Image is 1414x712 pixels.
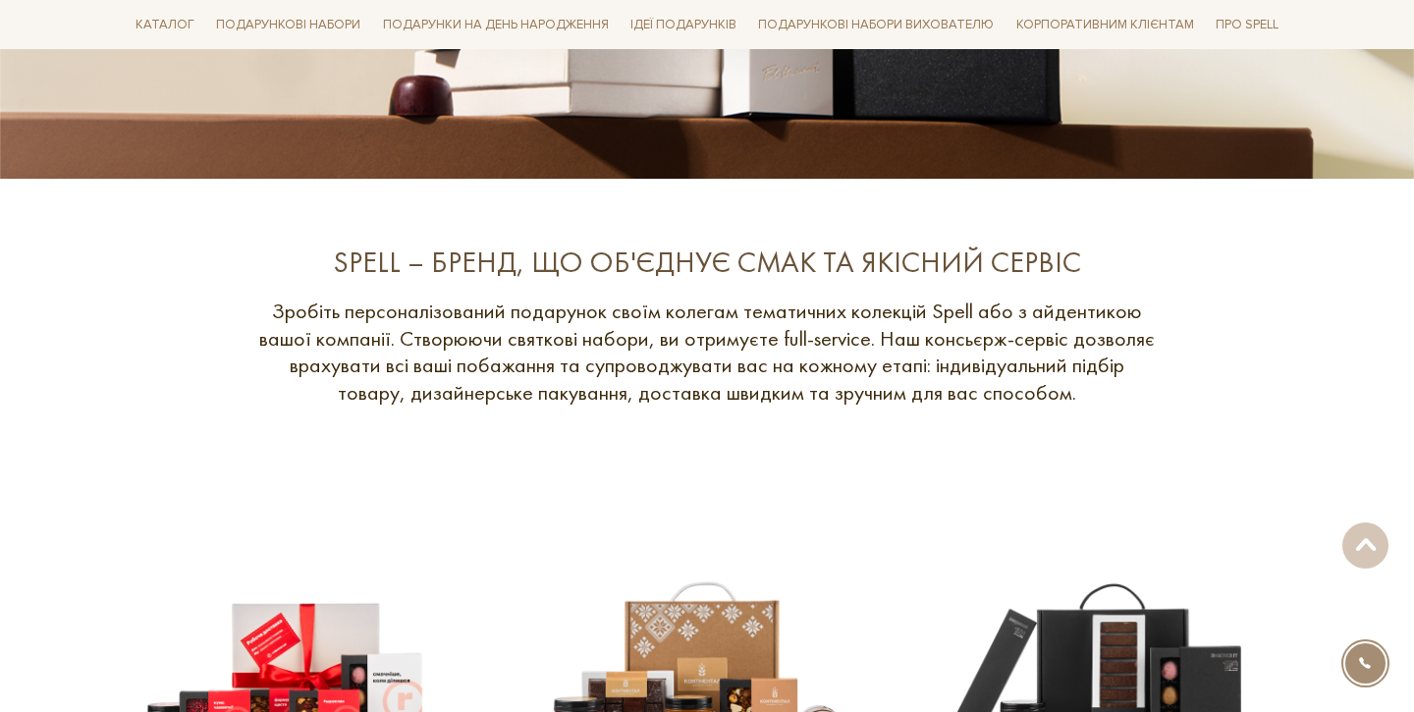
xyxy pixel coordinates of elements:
[128,10,202,40] a: Каталог
[1008,8,1202,41] a: Корпоративним клієнтам
[375,10,617,40] a: Подарунки на День народження
[255,298,1159,406] p: Зробіть персоналізований подарунок своїм колегам тематичних колекцій Spell або з айдентикою вашої...
[750,8,1002,41] a: Подарункові набори вихователю
[208,10,368,40] a: Подарункові набори
[623,10,744,40] a: Ідеї подарунків
[1208,10,1286,40] a: Про Spell
[255,244,1159,282] div: SPELL – БРЕНД, ЩО ОБ'ЄДНУЄ СМАК ТА ЯКІСНИЙ СЕРВІС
